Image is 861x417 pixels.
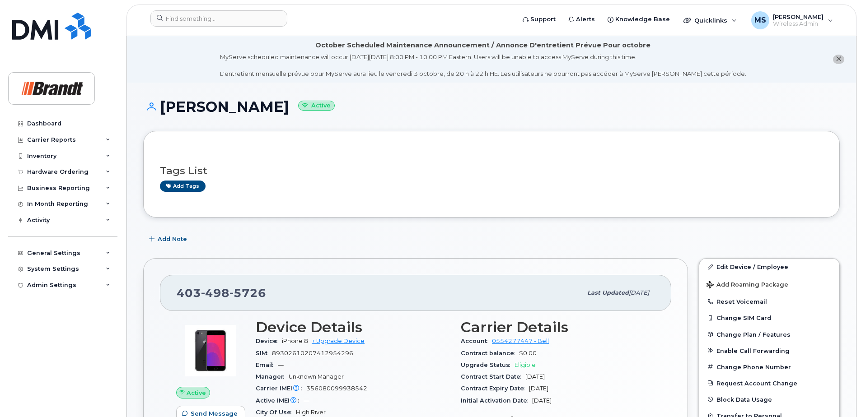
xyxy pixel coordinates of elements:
button: Add Roaming Package [699,275,839,293]
small: Active [298,101,335,111]
span: Active [187,389,206,397]
span: City Of Use [256,409,296,416]
span: [DATE] [525,373,545,380]
a: Add tags [160,181,206,192]
span: 498 [201,286,229,300]
span: SIM [256,350,272,357]
span: High River [296,409,326,416]
span: Unknown Manager [289,373,344,380]
div: MyServe scheduled maintenance will occur [DATE][DATE] 8:00 PM - 10:00 PM Eastern. Users will be u... [220,53,746,78]
span: Device [256,338,282,344]
button: Block Data Usage [699,391,839,408]
span: Carrier IMEI [256,385,306,392]
span: 5726 [229,286,266,300]
button: Reset Voicemail [699,293,839,310]
span: Initial Activation Date [461,397,532,404]
span: Active IMEI [256,397,304,404]
h3: Device Details [256,319,450,335]
h3: Carrier Details [461,319,655,335]
span: 356080099938542 [306,385,367,392]
button: close notification [833,55,844,64]
span: [DATE] [529,385,548,392]
button: Request Account Change [699,375,839,391]
span: Contract Start Date [461,373,525,380]
button: Add Note [143,231,195,247]
button: Enable Call Forwarding [699,343,839,359]
div: October Scheduled Maintenance Announcement / Annonce D'entretient Prévue Pour octobre [315,41,650,50]
a: + Upgrade Device [312,338,365,344]
a: Edit Device / Employee [699,259,839,275]
span: 403 [177,286,266,300]
button: Change Phone Number [699,359,839,375]
h1: [PERSON_NAME] [143,99,840,115]
span: — [278,361,284,368]
span: $0.00 [519,350,537,357]
span: Upgrade Status [461,361,515,368]
span: Eligible [515,361,536,368]
span: Change Plan / Features [716,331,791,338]
a: 0554277447 - Bell [492,338,549,344]
span: Manager [256,373,289,380]
span: Contract balance [461,350,519,357]
img: image20231002-3703462-bzhi73.jpeg [183,324,238,378]
span: [DATE] [629,289,649,296]
span: iPhone 8 [282,338,308,344]
span: Add Roaming Package [707,281,788,290]
span: Contract Expiry Date [461,385,529,392]
span: Last updated [587,289,629,296]
button: Change Plan / Features [699,326,839,343]
span: Enable Call Forwarding [716,347,790,354]
span: 89302610207412954296 [272,350,353,357]
span: [DATE] [532,397,552,404]
span: Add Note [158,235,187,243]
span: — [304,397,309,404]
button: Change SIM Card [699,310,839,326]
h3: Tags List [160,165,823,176]
span: Email [256,361,278,368]
span: Account [461,338,492,344]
